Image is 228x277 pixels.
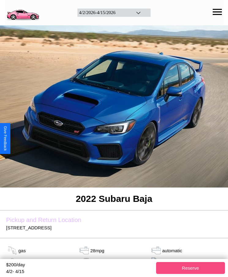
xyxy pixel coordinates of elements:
[90,259,104,267] p: 4 doors
[90,246,104,255] p: 28 mpg
[162,246,182,255] p: automatic
[6,224,222,232] p: [STREET_ADDRESS]
[6,269,153,274] div: 4 / 2 - 4 / 15
[5,3,41,21] img: logo
[6,246,18,255] img: gas
[18,246,26,255] p: gas
[156,262,225,274] button: Reserve
[78,246,90,255] img: tank
[78,258,90,267] img: door
[6,262,153,269] div: $ 200 /day
[18,259,32,267] p: 4 seats
[6,217,222,224] label: Pickup and Return Location
[150,246,162,255] img: gas
[79,10,128,15] div: 4 / 2 / 2026 - 4 / 15 / 2026
[150,257,162,268] img: empty
[6,258,18,267] img: gas
[3,126,7,151] div: Give Feedback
